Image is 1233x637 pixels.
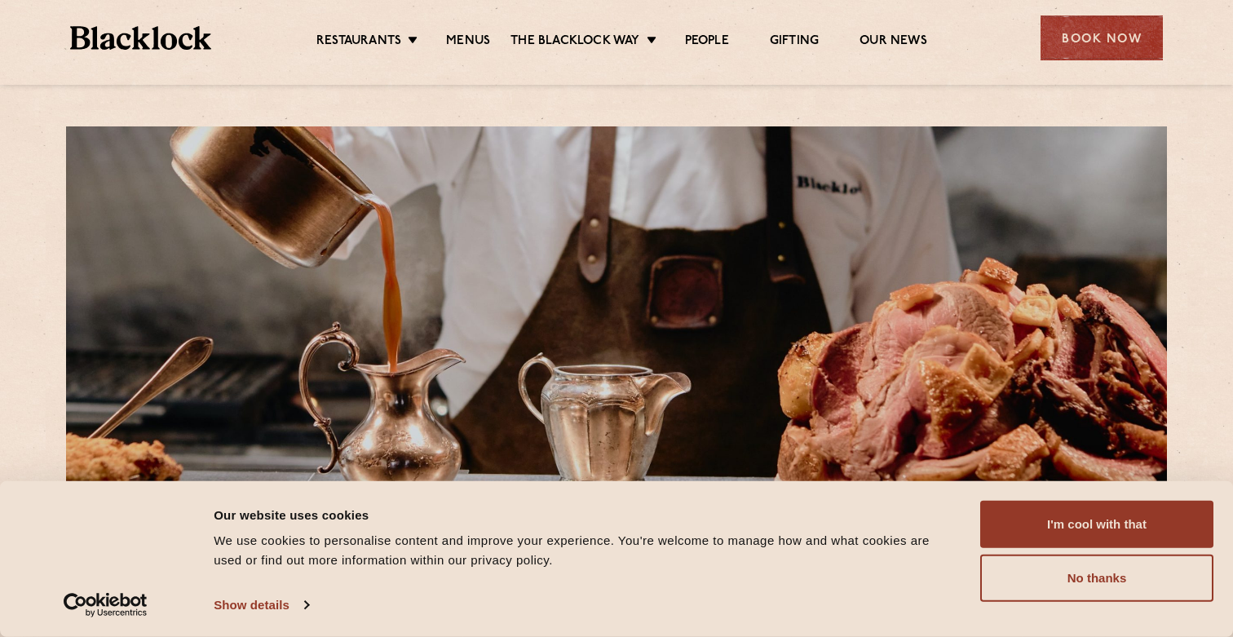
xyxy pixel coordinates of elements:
[70,26,211,50] img: BL_Textured_Logo-footer-cropped.svg
[214,505,944,524] div: Our website uses cookies
[980,555,1213,602] button: No thanks
[770,33,819,51] a: Gifting
[510,33,639,51] a: The Blacklock Way
[214,531,944,570] div: We use cookies to personalise content and improve your experience. You're welcome to manage how a...
[980,501,1213,548] button: I'm cool with that
[446,33,490,51] a: Menus
[34,593,177,617] a: Usercentrics Cookiebot - opens in a new window
[1041,15,1163,60] div: Book Now
[860,33,927,51] a: Our News
[214,593,308,617] a: Show details
[316,33,401,51] a: Restaurants
[685,33,729,51] a: People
